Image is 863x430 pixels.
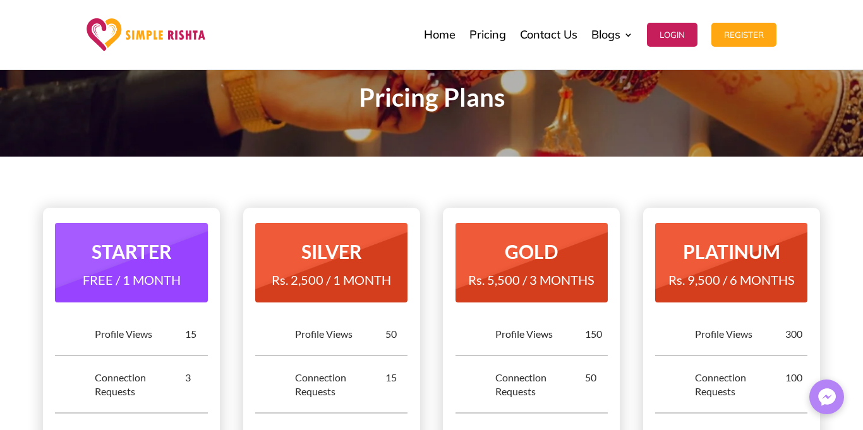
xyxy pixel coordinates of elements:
div: Connection Requests [95,371,185,398]
a: Blogs [591,3,633,66]
strong: GOLD [505,240,558,263]
a: Pricing [469,3,506,66]
button: Register [711,23,776,47]
div: Profile Views [95,327,185,341]
div: Connection Requests [695,371,785,398]
div: Profile Views [695,327,785,341]
div: Connection Requests [295,371,385,398]
strong: SILVER [301,240,362,263]
a: Register [711,3,776,66]
span: Rs. 2,500 / 1 MONTH [272,272,391,287]
span: Rs. 9,500 / 6 MONTHS [668,272,795,287]
img: Messenger [814,385,840,410]
a: Home [424,3,456,66]
a: Contact Us [520,3,577,66]
strong: STARTER [92,240,172,263]
div: Connection Requests [495,371,586,398]
div: Profile Views [295,327,385,341]
span: FREE / 1 MONTH [83,272,181,287]
strong: PLATINUM [683,240,780,263]
span: Rs. 5,500 / 3 MONTHS [468,272,594,287]
p: Pricing Plans [90,90,773,105]
div: Profile Views [495,327,586,341]
a: Login [647,3,697,66]
button: Login [647,23,697,47]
